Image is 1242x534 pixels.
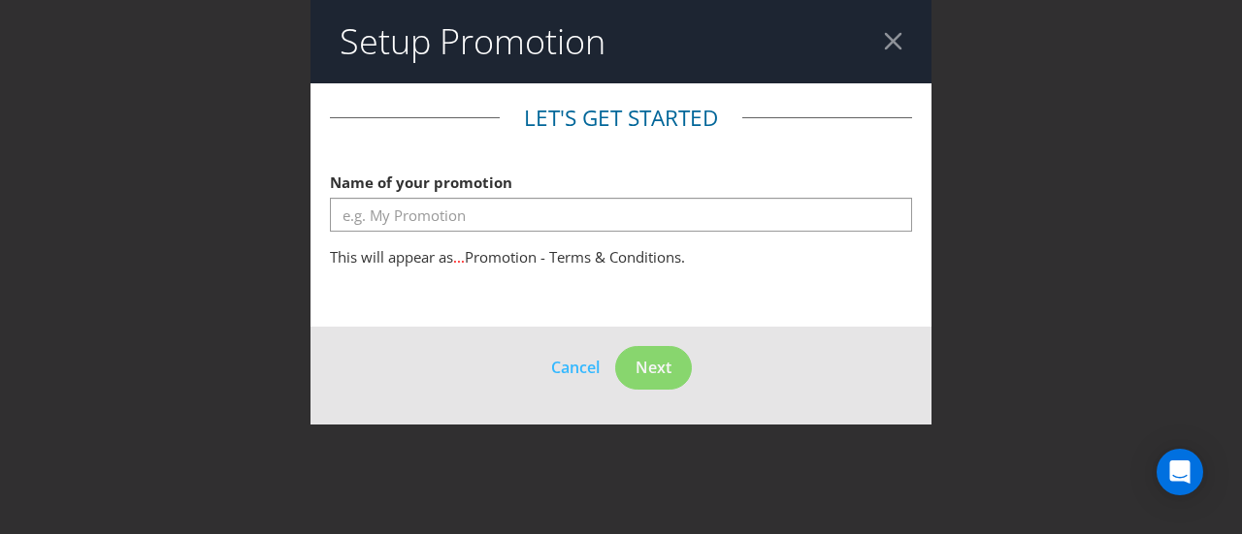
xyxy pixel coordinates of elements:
[500,103,742,134] legend: Let's get started
[551,357,600,378] span: Cancel
[330,173,512,192] span: Name of your promotion
[465,247,685,267] span: Promotion - Terms & Conditions.
[330,198,912,232] input: e.g. My Promotion
[550,355,601,380] button: Cancel
[615,346,692,390] button: Next
[636,357,671,378] span: Next
[1157,449,1203,495] div: Open Intercom Messenger
[453,247,465,267] span: ...
[330,247,453,267] span: This will appear as
[340,22,605,61] h2: Setup Promotion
